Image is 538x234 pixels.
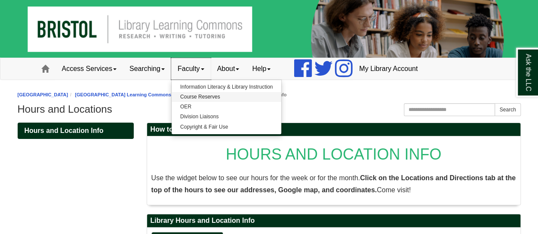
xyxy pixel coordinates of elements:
[147,123,520,136] h2: How to Visit, Contact, & Find Us
[172,122,281,132] a: Copyright & Fair Use
[353,58,424,80] a: My Library Account
[172,92,281,102] a: Course Reserves
[151,174,516,194] strong: Click on the Locations and Directions tab at the top of the hours to see our addresses, Google ma...
[226,145,441,163] span: HOURS AND LOCATION INFO
[171,58,211,80] a: Faculty
[123,58,171,80] a: Searching
[18,91,521,99] nav: breadcrumb
[495,103,520,116] button: Search
[151,174,516,194] span: Use the widget below to see our hours for the week or for the month. Come visit!
[18,123,134,139] div: Guide Pages
[172,82,281,92] a: Information Literacy & Library Instruction
[75,92,171,97] a: [GEOGRAPHIC_DATA] Learning Commons
[147,214,520,228] h2: Library Hours and Location Info
[18,92,68,97] a: [GEOGRAPHIC_DATA]
[25,127,104,134] span: Hours and Location Info
[172,112,281,122] a: Division Liaisons
[18,103,521,115] h1: Hours and Locations
[246,58,277,80] a: Help
[55,58,123,80] a: Access Services
[211,58,246,80] a: About
[18,123,134,139] a: Hours and Location Info
[172,102,281,112] a: OER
